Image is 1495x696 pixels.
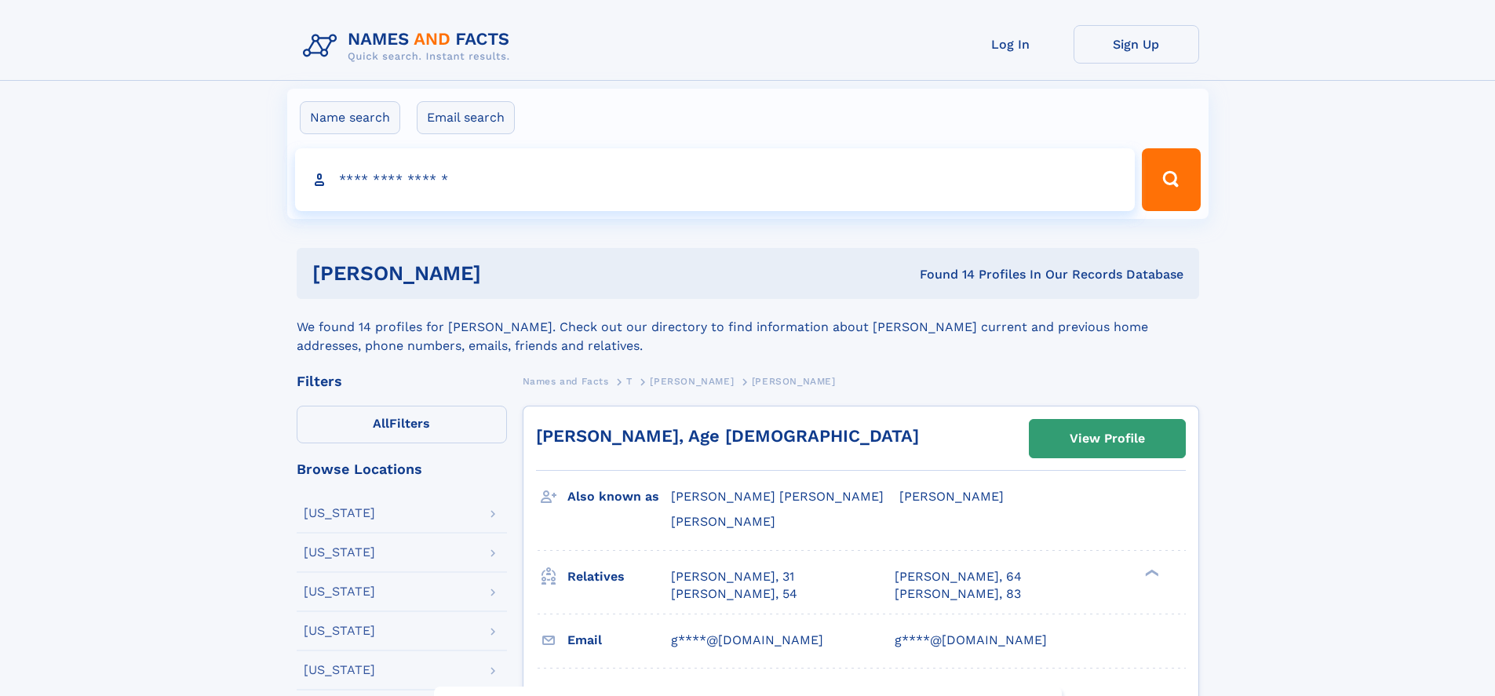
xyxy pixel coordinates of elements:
span: [PERSON_NAME] [899,489,1004,504]
h3: Also known as [567,483,671,510]
a: View Profile [1030,420,1185,457]
button: Search Button [1142,148,1200,211]
a: [PERSON_NAME], Age [DEMOGRAPHIC_DATA] [536,426,919,446]
div: [US_STATE] [304,585,375,598]
a: [PERSON_NAME], 31 [671,568,794,585]
img: Logo Names and Facts [297,25,523,67]
div: Browse Locations [297,462,507,476]
input: search input [295,148,1136,211]
a: T [626,371,633,391]
div: ❯ [1141,567,1160,578]
div: View Profile [1070,421,1145,457]
div: Found 14 Profiles In Our Records Database [700,266,1183,283]
div: Filters [297,374,507,388]
a: Names and Facts [523,371,609,391]
a: [PERSON_NAME], 83 [895,585,1021,603]
h1: [PERSON_NAME] [312,264,701,283]
h3: Email [567,627,671,654]
div: [US_STATE] [304,546,375,559]
div: [US_STATE] [304,625,375,637]
span: [PERSON_NAME] [PERSON_NAME] [671,489,884,504]
a: Sign Up [1074,25,1199,64]
a: [PERSON_NAME] [650,371,734,391]
label: Filters [297,406,507,443]
span: [PERSON_NAME] [650,376,734,387]
h3: Relatives [567,563,671,590]
span: All [373,416,389,431]
div: [US_STATE] [304,664,375,676]
div: [US_STATE] [304,507,375,519]
div: We found 14 profiles for [PERSON_NAME]. Check out our directory to find information about [PERSON... [297,299,1199,355]
span: [PERSON_NAME] [671,514,775,529]
span: T [626,376,633,387]
a: [PERSON_NAME], 64 [895,568,1022,585]
span: [PERSON_NAME] [752,376,836,387]
a: [PERSON_NAME], 54 [671,585,797,603]
label: Name search [300,101,400,134]
label: Email search [417,101,515,134]
a: Log In [948,25,1074,64]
